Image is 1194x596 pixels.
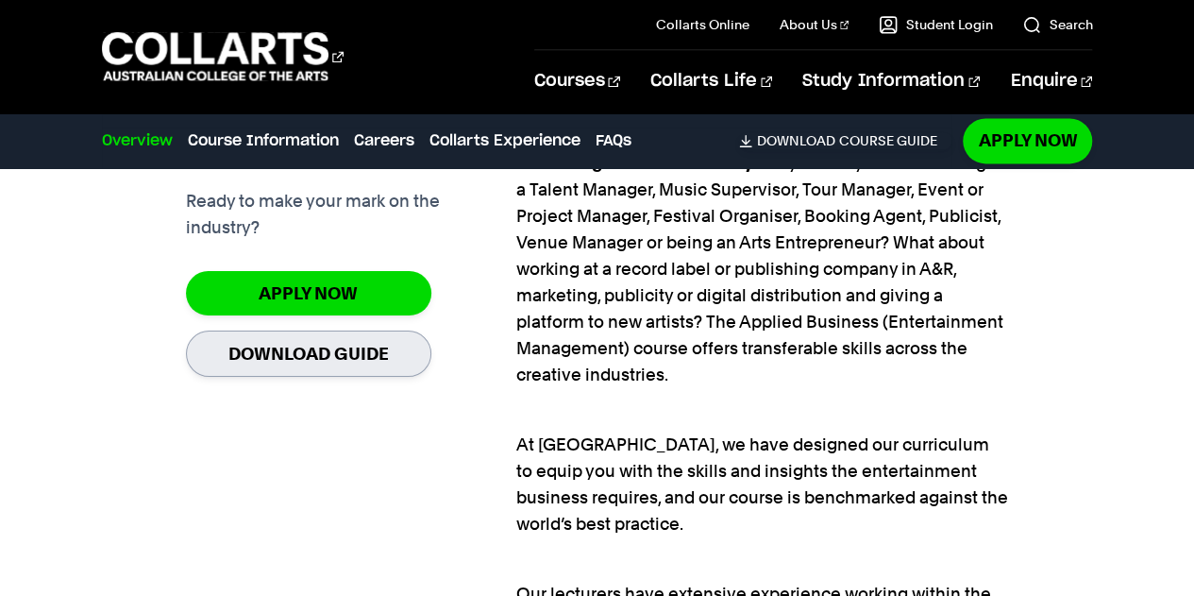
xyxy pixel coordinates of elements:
a: Overview [102,129,173,152]
a: Collarts Online [656,15,749,34]
p: Ready to make your mark on the industry? [186,188,516,241]
p: Do you see yourself working as a Talent Manager, Music Supervisor, Tour Manager, Event or Project... [516,97,1009,388]
div: Go to homepage [102,29,344,83]
span: Download [756,132,834,149]
a: Courses [534,50,620,112]
a: Download Guide [186,331,431,377]
a: Collarts Experience [429,129,580,152]
a: Apply Now [963,118,1092,162]
a: Student Login [879,15,992,34]
a: Apply Now [186,271,431,315]
a: Course Information [188,129,339,152]
a: Search [1022,15,1092,34]
a: About Us [780,15,849,34]
p: At [GEOGRAPHIC_DATA], we have designed our curriculum to equip you with the skills and insights t... [516,405,1009,537]
a: Careers [354,129,414,152]
a: Study Information [802,50,980,112]
a: FAQs [596,129,631,152]
a: Enquire [1010,50,1092,112]
strong: Have you ever thought about working in the entertainment business in the music, film, arts and cu... [516,100,1001,173]
a: DownloadCourse Guide [739,132,951,149]
a: Collarts Life [650,50,772,112]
